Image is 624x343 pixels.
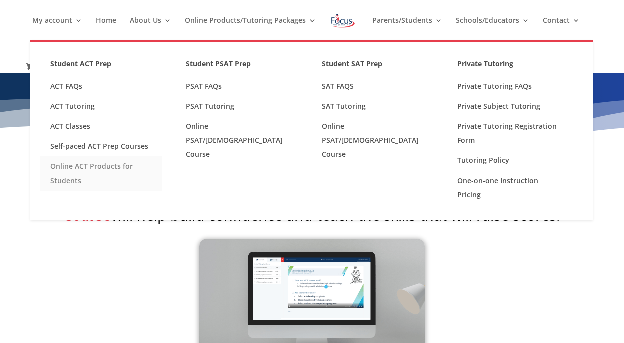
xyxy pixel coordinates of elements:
a: PSAT FAQs [176,76,298,96]
a: Online PSAT/[DEMOGRAPHIC_DATA] Course [176,116,298,164]
a: SAT Tutoring [311,96,434,116]
a: ACT FAQs [40,76,162,96]
a: Private Subject Tutoring [447,96,569,116]
a: Schools/Educators [456,17,529,40]
a: One-on-one Instruction Pricing [447,170,569,205]
a: Online Products/Tutoring Packages [185,17,316,40]
a: PSAT Tutoring [176,96,298,116]
a: About Us [130,17,171,40]
a: ACT Tutoring [40,96,162,116]
a: Online ACT Products for Students [40,156,162,191]
img: Focus on Learning [330,12,356,30]
a: Home [96,17,116,40]
a: Tutoring Policy [447,150,569,170]
a: My account [32,17,82,40]
a: SAT FAQS [311,76,434,96]
a: Private Tutoring [447,57,569,76]
a: Student ACT Prep [40,57,162,76]
a: Online PSAT/[DEMOGRAPHIC_DATA] Course [311,116,434,164]
a: Student SAT Prep [311,57,434,76]
a: Self-paced ACT Prep Courses [40,136,162,156]
a: Private Tutoring FAQs [447,76,569,96]
a: Contact [543,17,580,40]
a: Private Tutoring Registration Form [447,116,569,150]
a: Parents/Students [372,17,442,40]
a: ACT Classes [40,116,162,136]
a: Student PSAT Prep [176,57,298,76]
